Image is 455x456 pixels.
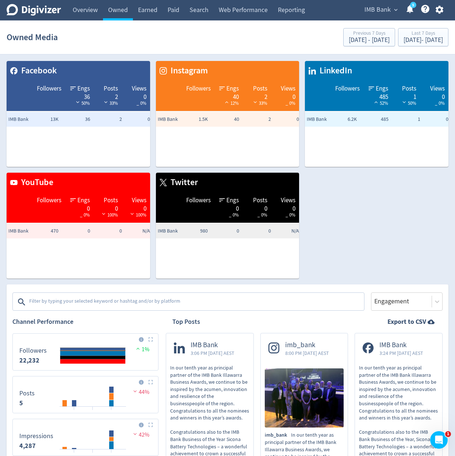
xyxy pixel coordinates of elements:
[158,116,187,123] span: IMB Bank
[132,84,146,93] span: Views
[265,432,291,439] span: imb_bank
[327,112,359,127] td: 6.2K
[379,349,423,357] span: 3:24 PM [DATE] AEST
[218,93,239,99] div: 40
[125,204,146,210] div: 0
[241,224,273,238] td: 0
[265,368,344,428] img: In our tenth year as principal partner of the IMB Bank Illawarra Business Awards, we continue to ...
[305,61,448,167] table: customized table
[7,173,150,279] table: customized table
[178,112,210,127] td: 1.5K
[286,212,295,218] span: _ 0%
[19,346,47,355] dt: Followers
[379,341,423,349] span: IMB Bank
[124,112,156,127] td: 0
[372,99,380,105] img: positive-performance-white.svg
[281,196,295,205] span: Views
[125,93,146,99] div: 0
[77,196,90,205] span: Engs
[226,196,239,205] span: Engs
[74,99,81,105] img: negative-performance-white.svg
[422,112,454,127] td: 0
[390,112,422,127] td: 1
[134,346,142,351] img: positive-performance.svg
[424,93,445,99] div: 0
[28,112,60,127] td: 13K
[410,2,416,8] a: 5
[393,7,399,13] span: expand_more
[273,224,305,238] td: N/A
[148,422,153,427] img: Placeholder
[367,93,388,99] div: 485
[253,84,267,93] span: Posts
[223,100,239,106] span: 12%
[376,84,388,93] span: Engs
[285,349,329,357] span: 8:00 PM [DATE] AEST
[156,173,299,279] table: customized table
[172,317,200,326] h2: Top Posts
[241,112,273,127] td: 2
[7,26,58,49] h1: Owned Media
[100,211,107,216] img: negative-performance-white.svg
[398,28,448,46] button: Last 7 Days[DATE]- [DATE]
[74,100,90,106] span: 50%
[257,212,267,218] span: _ 0%
[131,388,149,396] span: 44%
[412,3,414,8] text: 5
[8,116,38,123] span: IMB Bank
[124,224,156,238] td: N/A
[210,112,241,127] td: 40
[178,224,210,238] td: 980
[92,224,124,238] td: 0
[273,112,305,127] td: 0
[19,432,53,440] dt: Impressions
[372,100,388,106] span: 52%
[131,431,149,438] span: 42%
[445,431,451,437] span: 1
[229,212,239,218] span: _ 0%
[404,37,443,43] div: [DATE] - [DATE]
[97,93,118,99] div: 2
[349,37,390,43] div: [DATE] - [DATE]
[343,28,395,46] button: Previous 7 Days[DATE] - [DATE]
[16,337,155,367] svg: Followers 0
[364,4,391,16] span: IMB Bank
[435,100,445,106] span: _ 0%
[69,93,90,99] div: 36
[167,176,198,189] span: Twitter
[286,100,295,106] span: _ 0%
[70,409,79,414] text: 18/09
[19,441,36,450] strong: 4,287
[359,112,390,127] td: 485
[252,99,259,105] img: negative-performance-white.svg
[104,84,118,93] span: Posts
[100,212,118,218] span: 100%
[246,204,267,210] div: 0
[132,196,146,205] span: Views
[253,196,267,205] span: Posts
[223,99,230,105] img: positive-performance-white.svg
[156,61,299,167] table: customized table
[37,84,61,93] span: Followers
[131,431,139,437] img: negative-performance.svg
[186,84,211,93] span: Followers
[307,116,336,123] span: IMB Bank
[88,409,97,414] text: 20/09
[18,176,53,189] span: YouTube
[137,100,146,106] span: _ 0%
[107,409,116,414] text: 22/09
[60,224,92,238] td: 0
[19,356,39,365] strong: 22,232
[102,100,118,106] span: 33%
[362,4,399,16] button: IMB Bank
[275,93,296,99] div: 0
[404,31,443,37] div: Last 7 Days
[69,204,90,210] div: 0
[430,84,445,93] span: Views
[186,196,211,205] span: Followers
[8,227,38,235] span: IMB Bank
[77,84,90,93] span: Engs
[19,399,23,407] strong: 5
[275,204,296,210] div: 0
[246,93,267,99] div: 2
